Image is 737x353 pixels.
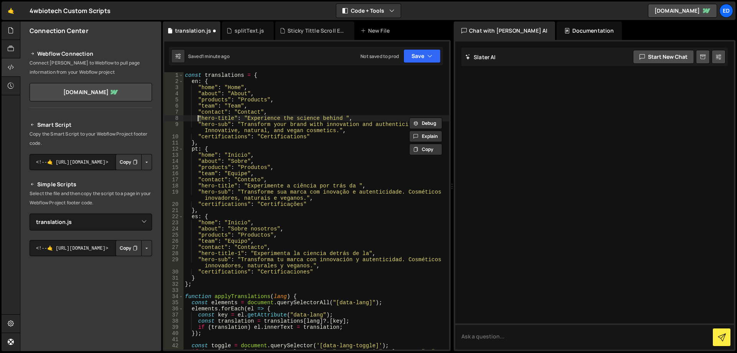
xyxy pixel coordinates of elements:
[648,4,717,18] a: [DOMAIN_NAME]
[2,2,20,20] a: 🤙
[30,120,152,129] h2: Smart Script
[164,312,183,318] div: 37
[116,154,142,170] button: Copy
[465,53,496,61] h2: Slater AI
[164,140,183,146] div: 11
[164,183,183,189] div: 18
[164,214,183,220] div: 22
[164,318,183,324] div: 38
[164,158,183,164] div: 14
[719,4,733,18] a: Ed
[164,244,183,250] div: 27
[164,257,183,269] div: 29
[164,275,183,281] div: 31
[409,118,442,129] button: Debug
[30,180,152,189] h2: Simple Scripts
[164,343,183,349] div: 42
[30,154,152,170] textarea: <!--🤙 [URL][DOMAIN_NAME]> <script>document.addEventListener("DOMContentLoaded", function() {funct...
[164,152,183,158] div: 13
[409,131,442,142] button: Explain
[164,146,183,152] div: 12
[164,189,183,201] div: 19
[30,189,152,207] p: Select the file and then copy the script to a page in your Webflow Project footer code.
[164,171,183,177] div: 16
[403,49,441,63] button: Save
[164,115,183,121] div: 8
[30,269,153,338] iframe: YouTube video player
[116,240,152,256] div: Button group with nested dropdown
[202,53,230,60] div: 1 minute ago
[360,53,399,60] div: Not saved to prod
[235,27,264,35] div: splitText.js
[164,250,183,257] div: 28
[164,72,183,78] div: 1
[288,27,345,35] div: Sticky Tittle Scroll Effect.js
[30,49,152,58] h2: Webflow Connection
[164,324,183,330] div: 39
[360,27,393,35] div: New File
[164,281,183,287] div: 32
[30,58,152,77] p: Connect [PERSON_NAME] to Webflow to pull page information from your Webflow project
[164,134,183,140] div: 10
[164,300,183,306] div: 35
[164,269,183,275] div: 30
[164,336,183,343] div: 41
[116,154,152,170] div: Button group with nested dropdown
[30,27,88,35] h2: Connection Center
[164,220,183,226] div: 23
[164,330,183,336] div: 40
[164,177,183,183] div: 17
[175,27,211,35] div: translation.js
[454,22,555,40] div: Chat with [PERSON_NAME] AI
[30,83,152,101] a: [DOMAIN_NAME]
[164,201,183,207] div: 20
[116,240,142,256] button: Copy
[164,238,183,244] div: 26
[164,109,183,115] div: 7
[164,226,183,232] div: 24
[336,4,401,18] button: Code + Tools
[633,50,694,64] button: Start new chat
[164,287,183,293] div: 33
[557,22,621,40] div: Documentation
[164,97,183,103] div: 5
[164,164,183,171] div: 15
[164,306,183,312] div: 36
[164,85,183,91] div: 3
[164,91,183,97] div: 4
[164,103,183,109] div: 6
[30,240,152,256] textarea: <!--🤙 [URL][DOMAIN_NAME]> <script>document.addEventListener("DOMContentLoaded", function() {funct...
[30,129,152,148] p: Copy the Smart Script to your Webflow Project footer code.
[164,293,183,300] div: 34
[164,121,183,134] div: 9
[164,232,183,238] div: 25
[188,53,230,60] div: Saved
[409,144,442,155] button: Copy
[164,78,183,85] div: 2
[164,207,183,214] div: 21
[30,6,111,15] div: 4wbiotech Custom Scripts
